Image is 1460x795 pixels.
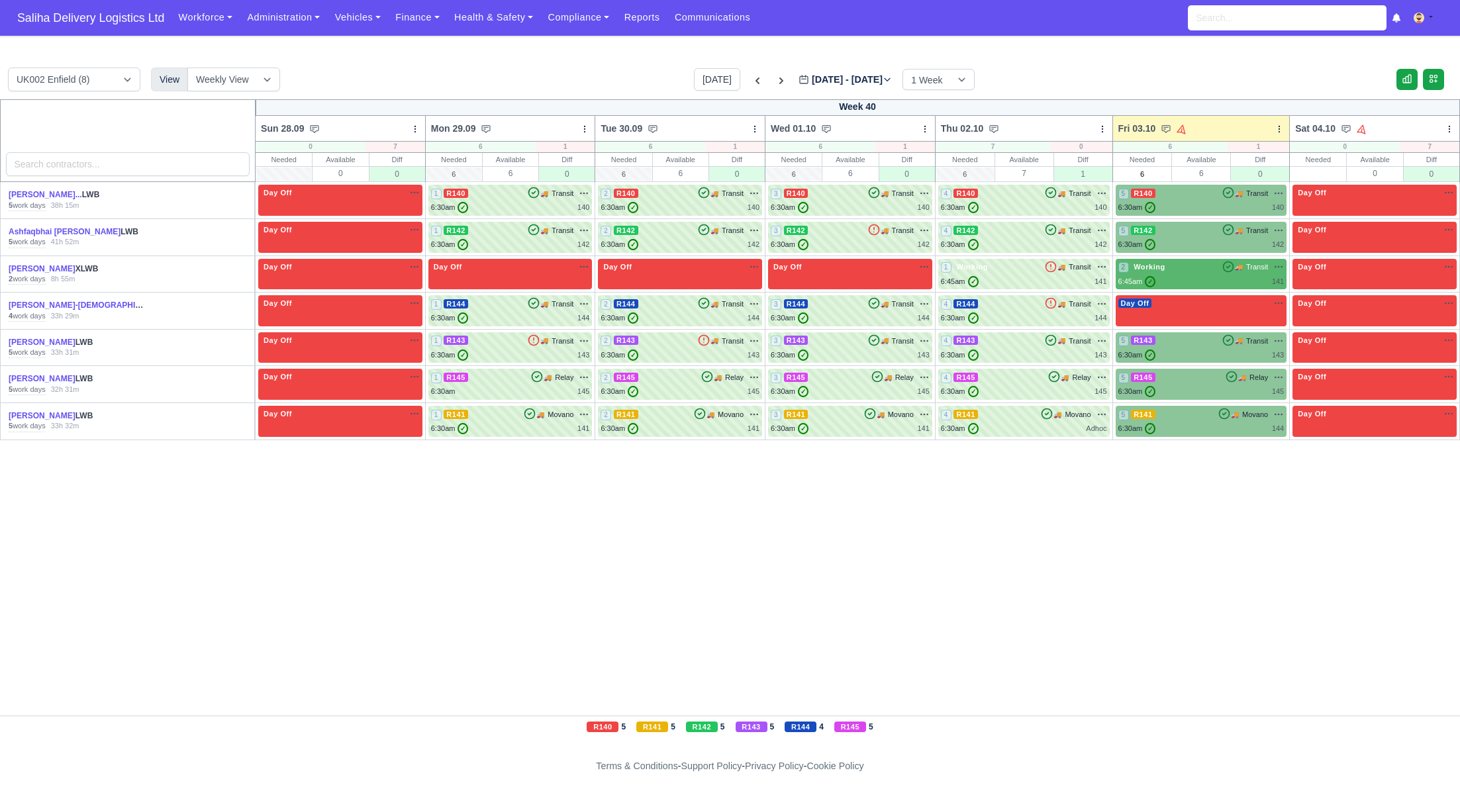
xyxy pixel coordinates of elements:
[1118,202,1156,213] div: 6:30am
[601,299,611,310] span: 2
[1069,299,1091,310] span: Transit
[892,225,914,236] span: Transit
[917,239,929,250] div: 142
[601,262,634,271] span: Day Off
[431,299,442,310] span: 1
[1118,373,1129,383] span: 5
[917,202,929,213] div: 140
[1054,153,1112,166] div: Diff
[540,336,548,346] span: 🚚
[313,153,368,166] div: Available
[953,373,978,382] span: R145
[616,5,667,30] a: Reports
[941,239,979,250] div: 6:30am
[1095,350,1106,361] div: 143
[9,301,175,310] a: [PERSON_NAME]-[DEMOGRAPHIC_DATA]...
[431,312,469,324] div: 6:30am
[9,385,46,395] div: work days
[968,350,979,361] span: ✓
[431,350,469,361] div: 6:30am
[748,239,759,250] div: 142
[548,409,573,420] span: Movano
[881,189,889,199] span: 🚚
[313,166,368,180] div: 0
[51,237,79,248] div: 41h 52m
[1057,189,1065,199] span: 🚚
[1054,166,1112,181] div: 1
[1290,142,1400,152] div: 0
[628,239,638,250] span: ✓
[539,153,595,166] div: Diff
[667,5,758,30] a: Communications
[771,299,781,310] span: 3
[1222,642,1460,795] iframe: Chat Widget
[771,262,804,271] span: Day Off
[953,189,978,198] span: R140
[968,202,979,213] span: ✓
[1145,239,1155,250] span: ✓
[327,5,388,30] a: Vehicles
[601,226,611,236] span: 2
[1131,336,1155,345] span: R143
[884,373,892,383] span: 🚚
[936,153,995,166] div: Needed
[765,142,875,152] div: 6
[431,122,476,135] span: Mon 29.09
[544,373,552,383] span: 🚚
[681,761,742,771] a: Support Policy
[888,409,914,420] span: Movano
[1118,336,1129,346] span: 5
[577,202,589,213] div: 140
[1057,336,1065,346] span: 🚚
[601,336,611,346] span: 2
[748,202,759,213] div: 140
[917,350,929,361] div: 143
[601,239,638,250] div: 6:30am
[9,300,146,311] div: LWB
[1072,372,1091,383] span: Relay
[822,166,878,180] div: 6
[458,202,468,213] span: ✓
[1095,276,1106,287] div: 141
[596,761,677,771] a: Terms & Conditions
[765,153,822,166] div: Needed
[51,385,79,395] div: 32h 31m
[1069,188,1091,199] span: Transit
[444,226,468,235] span: R142
[1235,262,1243,272] span: 🚚
[9,312,13,320] strong: 4
[1347,166,1402,180] div: 0
[941,202,979,213] div: 6:30am
[879,153,935,166] div: Diff
[1095,312,1106,324] div: 144
[444,189,468,198] span: R140
[9,337,146,348] div: LWB
[798,312,808,324] span: ✓
[1272,350,1284,361] div: 143
[1246,188,1268,199] span: Transit
[9,374,75,383] a: [PERSON_NAME]
[261,122,304,135] span: Sun 28.09
[577,239,589,250] div: 142
[968,312,979,324] span: ✓
[714,373,722,383] span: 🚚
[1069,225,1091,236] span: Transit
[365,142,424,152] div: 7
[9,338,75,347] a: [PERSON_NAME]
[895,372,914,383] span: Relay
[595,142,705,152] div: 6
[431,189,442,199] span: 1
[261,188,295,197] span: Day Off
[822,153,878,166] div: Available
[595,153,652,166] div: Needed
[1228,142,1289,152] div: 1
[601,350,638,361] div: 6:30am
[1131,189,1155,198] span: R140
[540,5,616,30] a: Compliance
[11,5,171,31] a: Saliha Delivery Logistics Ltd
[1246,261,1268,273] span: Transit
[540,189,548,199] span: 🚚
[941,373,951,383] span: 4
[1118,262,1129,273] span: 2
[9,275,13,283] strong: 2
